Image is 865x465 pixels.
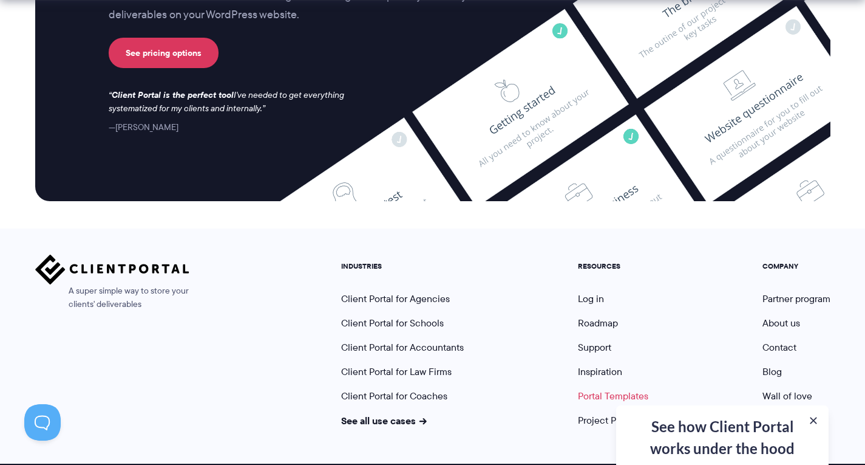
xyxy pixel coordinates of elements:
h5: INDUSTRIES [341,262,464,270]
a: See all use cases [341,413,427,428]
a: Client Portal for Coaches [341,389,447,403]
a: Project Pack [578,413,643,427]
a: Partner program [762,292,830,306]
strong: Client Portal is the perfect tool [112,88,234,102]
a: Client Portal for Accountants [341,340,464,354]
a: Client Portal for Agencies [341,292,450,306]
h5: COMPANY [762,262,830,270]
a: Client Portal for Law Firms [341,365,452,379]
h5: RESOURCES [578,262,648,270]
a: See pricing options [109,38,219,68]
span: A super simple way to store your clients' deliverables [35,284,189,311]
a: Wall of love [762,389,812,403]
cite: [PERSON_NAME] [109,121,178,133]
p: I've needed to get everything systematized for my clients and internally. [109,89,356,115]
a: About us [762,316,800,330]
a: Contact [762,340,796,354]
a: Blog [762,365,782,379]
a: Client Portal for Schools [341,316,444,330]
iframe: Toggle Customer Support [24,404,61,441]
a: Support [578,340,611,354]
a: Log in [578,292,604,306]
a: Portal Templates [578,389,648,403]
a: Roadmap [578,316,618,330]
a: Inspiration [578,365,622,379]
